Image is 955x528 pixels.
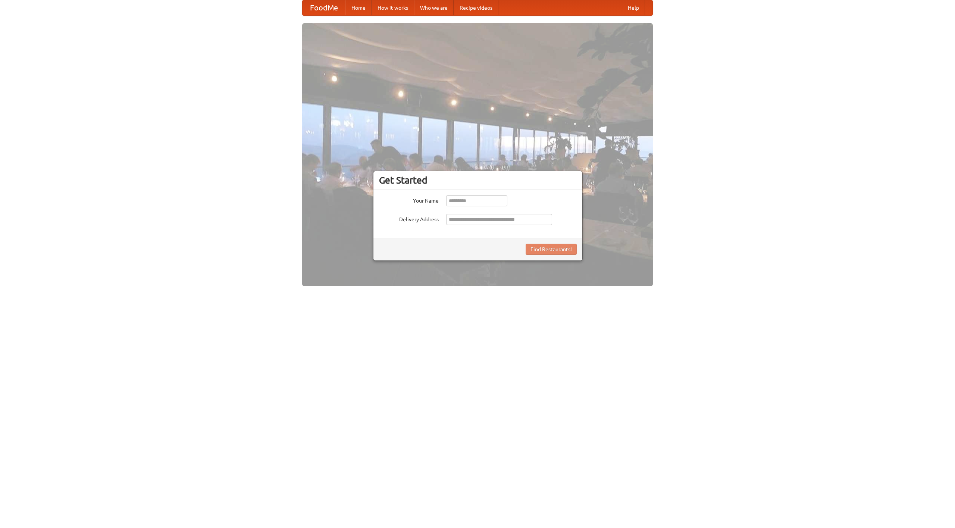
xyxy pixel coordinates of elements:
a: Help [622,0,645,15]
button: Find Restaurants! [526,244,577,255]
label: Your Name [379,195,439,204]
h3: Get Started [379,175,577,186]
a: FoodMe [303,0,345,15]
a: How it works [372,0,414,15]
a: Who we are [414,0,454,15]
a: Recipe videos [454,0,498,15]
label: Delivery Address [379,214,439,223]
a: Home [345,0,372,15]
